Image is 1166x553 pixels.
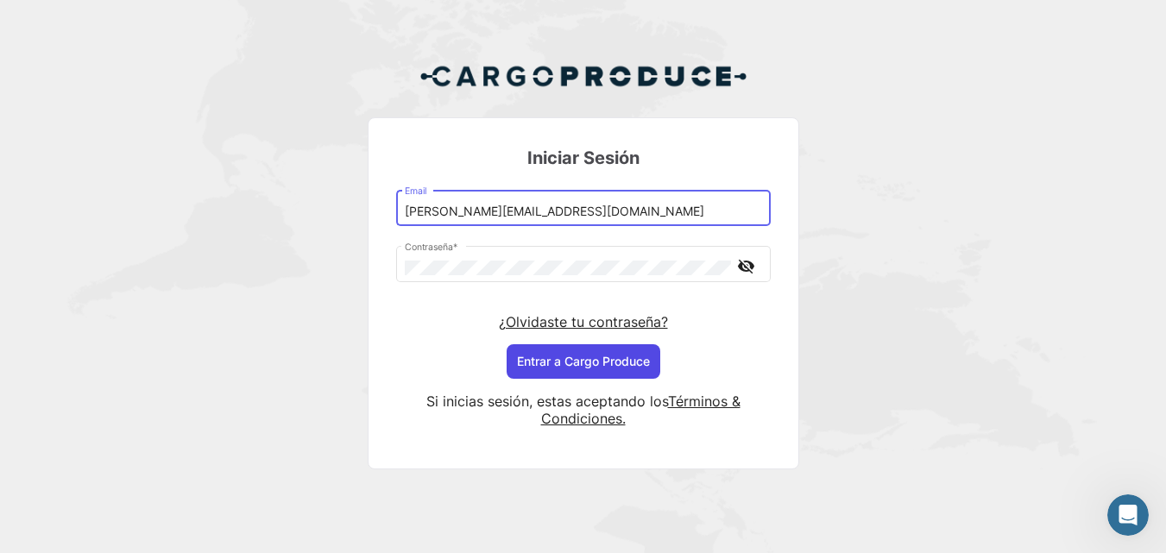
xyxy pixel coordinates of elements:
[405,204,761,219] input: Email
[736,255,757,277] mat-icon: visibility_off
[499,313,668,330] a: ¿Olvidaste tu contraseña?
[426,393,668,410] span: Si inicias sesión, estas aceptando los
[507,344,660,379] button: Entrar a Cargo Produce
[396,146,771,170] h3: Iniciar Sesión
[1107,494,1149,536] iframe: Intercom live chat
[419,55,747,97] img: Cargo Produce Logo
[541,393,741,427] a: Términos & Condiciones.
